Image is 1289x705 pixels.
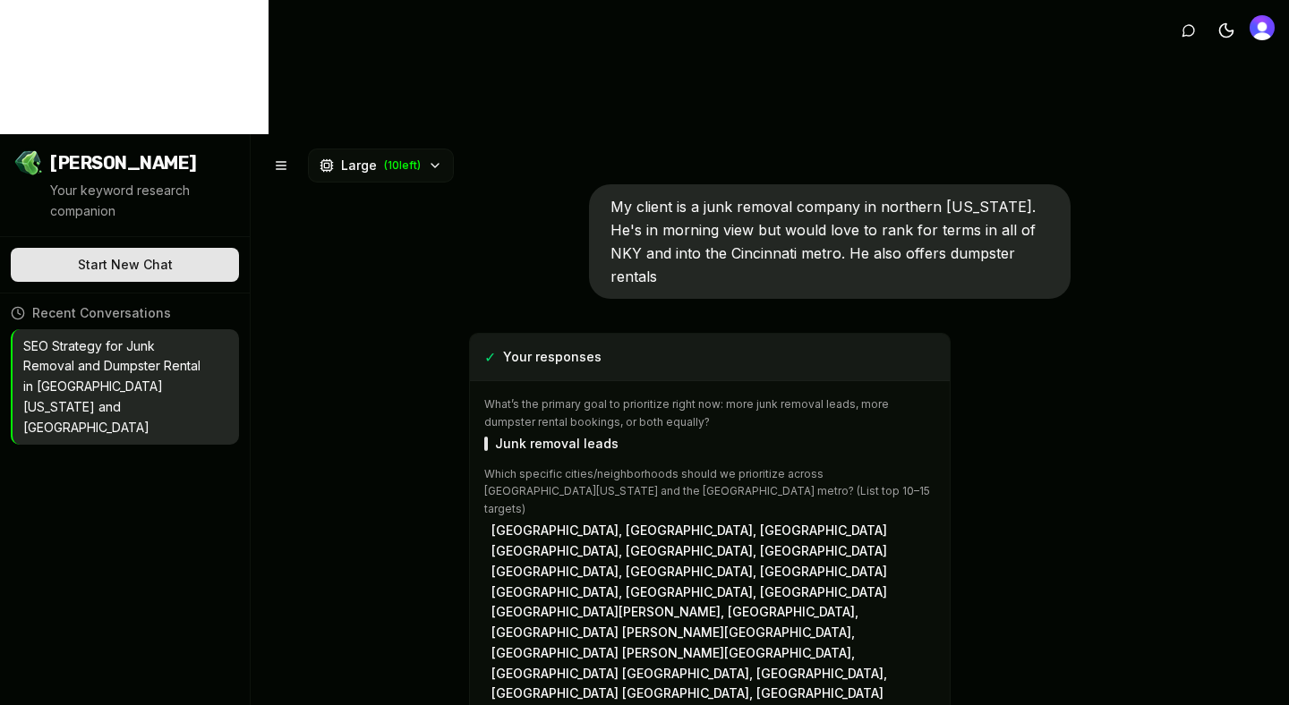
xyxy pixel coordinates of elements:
p: SEO Strategy for Junk Removal and Dumpster Rental in [GEOGRAPHIC_DATA][US_STATE] and [GEOGRAPHIC_... [23,336,203,438]
span: My client is a junk removal company in northern [US_STATE]. He's in morning view but would love t... [610,198,1036,285]
p: Junk removal leads [495,434,619,454]
button: Open user button [1250,15,1275,40]
img: Jello SEO Logo [14,149,43,177]
span: ✓ [484,344,496,369]
button: SEO Strategy for Junk Removal and Dumpster Rental in [GEOGRAPHIC_DATA][US_STATE] and [GEOGRAPHIC_... [13,329,239,446]
span: Start New Chat [78,256,173,274]
span: Large [341,157,377,174]
span: Your responses [503,348,602,366]
button: Large(10left) [308,149,454,183]
span: ( 10 left) [384,158,421,173]
span: [PERSON_NAME] [50,150,197,175]
span: Recent Conversations [32,304,171,322]
img: 's logo [1250,15,1275,40]
p: Your keyword research companion [50,181,235,222]
p: Which specific cities/neighborhoods should we prioritize across [GEOGRAPHIC_DATA][US_STATE] and t... [484,465,935,518]
button: Start New Chat [11,248,239,282]
p: What’s the primary goal to prioritize right now: more junk removal leads, more dumpster rental bo... [484,395,935,430]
